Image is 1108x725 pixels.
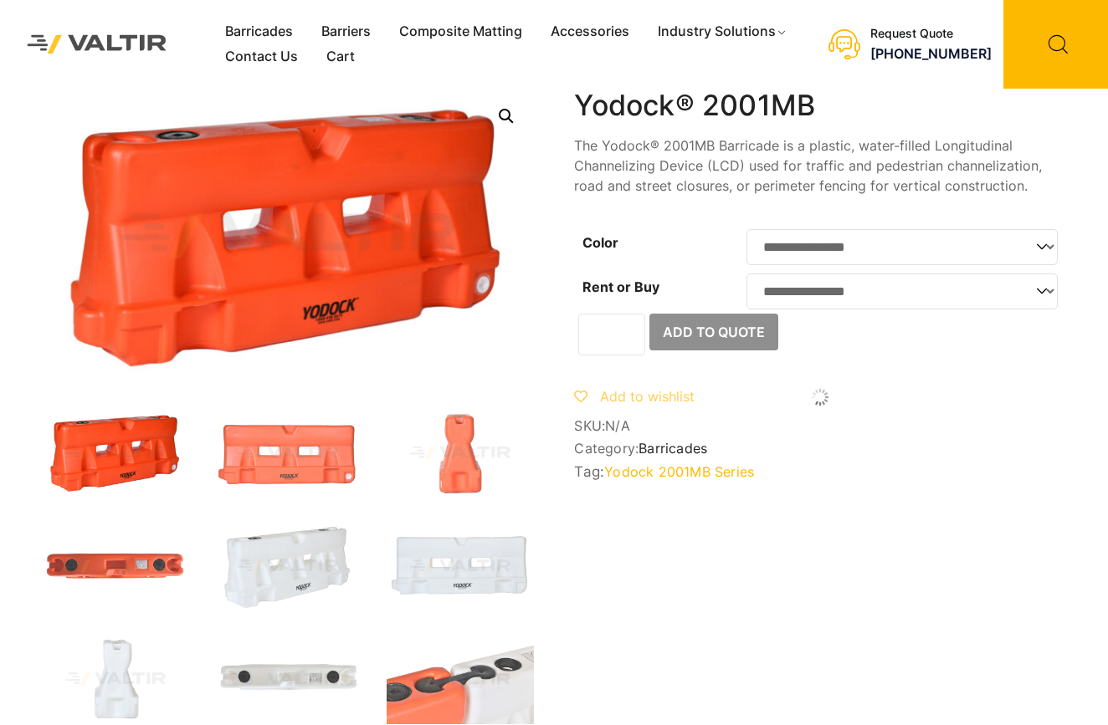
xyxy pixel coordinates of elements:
input: Product quantity [578,314,645,355]
img: 2001MB_Org_3Q.jpg [42,409,189,497]
label: Color [582,234,618,251]
a: [PHONE_NUMBER] [870,45,992,62]
a: Barricades [211,19,307,44]
a: Industry Solutions [644,19,802,44]
img: Valtir Rentals [13,20,182,68]
img: 2001MB_Org_Top.jpg [42,523,189,610]
span: Tag: [574,463,1066,480]
a: Composite Matting [385,19,536,44]
a: Barriers [307,19,385,44]
span: N/A [605,417,630,434]
span: SKU: [574,418,1066,434]
a: Barricades [639,440,707,457]
button: Add to Quote [649,314,778,350]
a: Yodock 2001MB Series [604,463,754,480]
img: 2001MB_Org_Front.jpg [214,409,362,498]
img: 2001MB_Nat_Front.jpg [387,523,534,611]
p: The Yodock® 2001MB Barricade is a plastic, water-filled Longitudinal Channelizing Device (LCD) us... [574,135,1066,196]
label: Rent or Buy [582,278,659,295]
img: 2001MB_Xtra2.jpg [387,636,534,724]
img: 2001MB_Nat_3Q.jpg [214,523,362,611]
h1: Yodock® 2001MB [574,89,1066,123]
span: Category: [574,441,1066,457]
img: 2001MB_Nat_Top.jpg [214,636,362,724]
img: 2001MB_Nat_Side.jpg [42,636,189,723]
a: Contact Us [211,44,312,69]
a: Accessories [536,19,644,44]
img: 2001MB_Org_Side.jpg [387,409,534,498]
div: Request Quote [870,27,992,41]
a: Cart [312,44,369,69]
